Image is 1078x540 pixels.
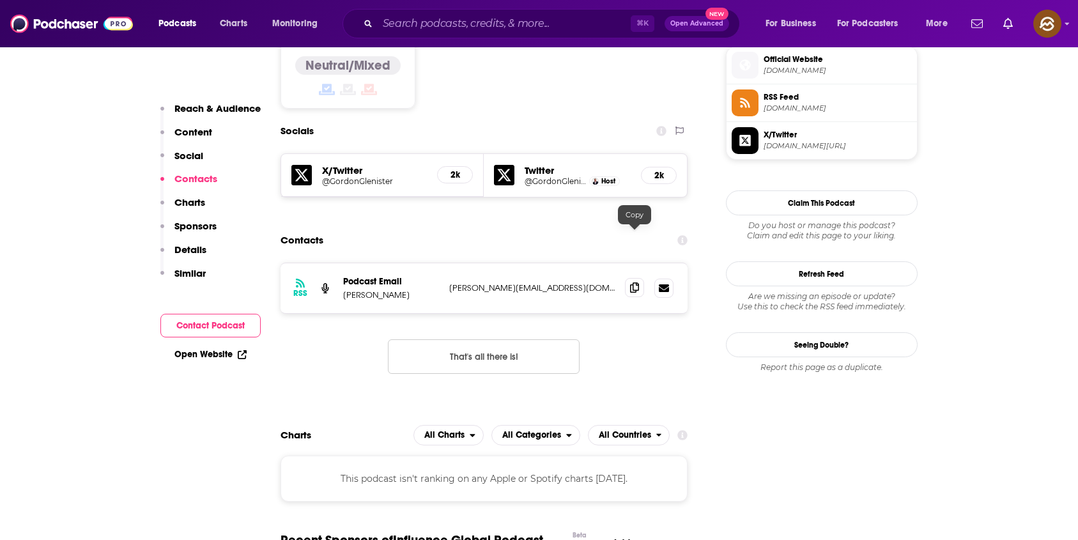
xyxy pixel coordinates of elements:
a: RSS Feed[DOMAIN_NAME] [732,89,912,116]
button: open menu [413,425,484,445]
div: Report this page as a duplicate. [726,362,918,373]
span: Host [601,177,615,185]
p: Social [174,150,203,162]
button: open menu [917,13,964,34]
span: Podcasts [158,15,196,33]
a: X/Twitter[DOMAIN_NAME][URL] [732,127,912,154]
h4: Neutral/Mixed [305,58,390,73]
a: Show notifications dropdown [998,13,1018,35]
h5: 2k [652,170,666,181]
a: Show notifications dropdown [966,13,988,35]
input: Search podcasts, credits, & more... [378,13,631,34]
h2: Socials [281,119,314,143]
button: Claim This Podcast [726,190,918,215]
p: Similar [174,267,206,279]
button: Content [160,126,212,150]
button: Reach & Audience [160,102,261,126]
p: Sponsors [174,220,217,232]
h2: Platforms [413,425,484,445]
span: RSS Feed [764,91,912,103]
span: feeds.megaphone.fm [764,104,912,113]
img: Podchaser - Follow, Share and Rate Podcasts [10,12,133,36]
button: Contacts [160,173,217,196]
button: Show profile menu [1033,10,1061,38]
span: New [705,8,728,20]
a: Charts [212,13,255,34]
img: User Profile [1033,10,1061,38]
button: Charts [160,196,205,220]
span: X/Twitter [764,129,912,141]
h5: 2k [448,169,462,180]
a: @GordonGlenister [322,176,427,186]
button: open menu [757,13,832,34]
span: gordonglenister.com [764,66,912,75]
button: Nothing here. [388,339,580,374]
button: Sponsors [160,220,217,243]
a: Official Website[DOMAIN_NAME] [732,52,912,79]
span: Open Advanced [670,20,723,27]
span: twitter.com/GordonGlenister [764,141,912,151]
span: Charts [220,15,247,33]
h2: Countries [588,425,670,445]
span: For Business [766,15,816,33]
span: For Podcasters [837,15,898,33]
h2: Categories [491,425,580,445]
p: Content [174,126,212,138]
span: All Charts [424,431,465,440]
div: This podcast isn't ranking on any Apple or Spotify charts [DATE]. [281,456,688,502]
h2: Contacts [281,228,323,252]
button: Social [160,150,203,173]
p: [PERSON_NAME] [343,289,439,300]
p: Details [174,243,206,256]
a: @GordonGlenister [525,176,586,186]
p: Charts [174,196,205,208]
span: Official Website [764,54,912,65]
button: open menu [263,13,334,34]
a: Seeing Double? [726,332,918,357]
div: Beta [573,531,587,539]
h3: RSS [293,288,307,298]
p: [PERSON_NAME][EMAIL_ADDRESS][DOMAIN_NAME] [449,282,615,293]
button: open menu [150,13,213,34]
h5: X/Twitter [322,164,427,176]
button: Refresh Feed [726,261,918,286]
button: Contact Podcast [160,314,261,337]
button: Open AdvancedNew [665,16,729,31]
p: Contacts [174,173,217,185]
button: open menu [491,425,580,445]
button: Details [160,243,206,267]
span: Monitoring [272,15,318,33]
span: All Categories [502,431,561,440]
div: Copy [618,205,651,224]
button: open menu [829,13,917,34]
div: Are we missing an episode or update? Use this to check the RSS feed immediately. [726,291,918,312]
p: Podcast Email [343,276,439,287]
h5: Twitter [525,164,631,176]
a: Open Website [174,349,247,360]
div: Claim and edit this page to your liking. [726,220,918,241]
button: Similar [160,267,206,291]
h2: Charts [281,429,311,441]
span: ⌘ K [631,15,654,32]
p: Reach & Audience [174,102,261,114]
button: open menu [588,425,670,445]
div: Search podcasts, credits, & more... [355,9,752,38]
span: Do you host or manage this podcast? [726,220,918,231]
span: More [926,15,948,33]
span: All Countries [599,431,651,440]
img: Gordon Glenister [592,178,599,185]
span: Logged in as hey85204 [1033,10,1061,38]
